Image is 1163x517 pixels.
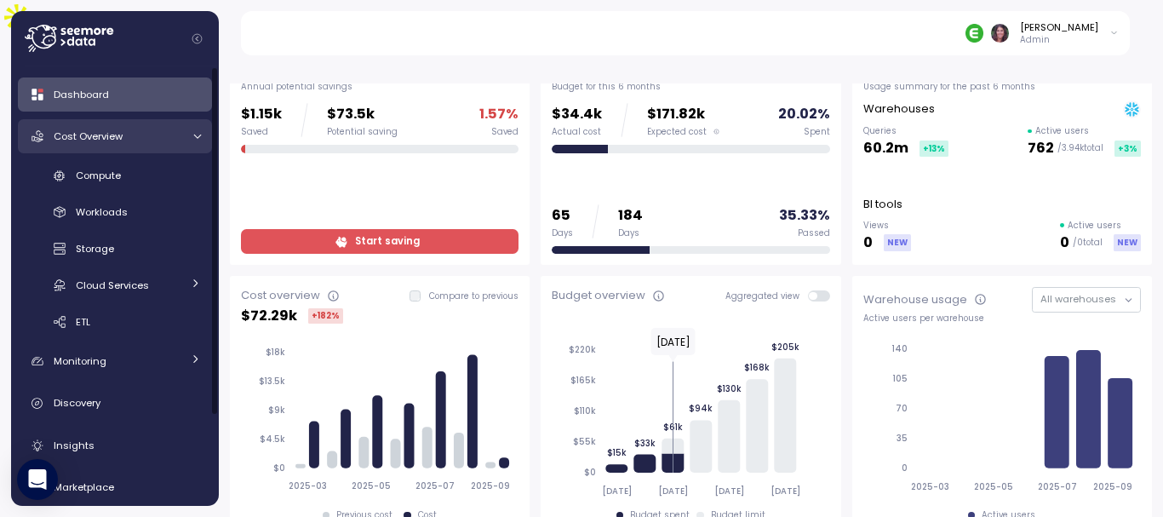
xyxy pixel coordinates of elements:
span: Compute [76,169,121,182]
p: Compare to previous [429,290,518,302]
span: Dashboard [54,88,109,101]
tspan: 2025-05 [352,481,391,492]
p: Active users [1035,125,1089,137]
a: Storage [18,235,212,263]
span: Start saving [355,230,420,253]
tspan: $205k [771,342,799,353]
tspan: 2025-03 [289,481,327,492]
div: Budget for this 6 months [552,81,829,93]
p: Views [863,220,911,232]
tspan: [DATE] [714,485,744,497]
span: Monitoring [54,354,106,368]
p: Queries [863,125,948,137]
a: Monitoring [18,344,212,378]
tspan: $0 [584,467,596,478]
img: 689adfd76a9d17b9213495f1.PNG [965,24,983,42]
div: Potential saving [327,126,398,138]
p: 35.33 % [779,204,830,227]
tspan: 2025-07 [1037,481,1076,492]
tspan: [DATE] [602,485,632,497]
tspan: $165k [570,375,596,386]
span: Discovery [54,396,100,410]
span: Marketplace [54,480,114,494]
div: Saved [241,126,282,138]
span: All warehouses [1040,292,1116,306]
p: / 0 total [1073,237,1103,249]
span: Storage [76,242,114,256]
tspan: 105 [892,373,908,384]
span: ETL [76,315,90,329]
p: $171.82k [647,103,719,126]
p: $ 72.29k [241,305,297,328]
tspan: $168k [744,362,770,373]
tspan: $55k [573,436,596,447]
tspan: 2025-07 [415,481,454,492]
tspan: $33k [634,437,656,448]
div: Actual cost [552,126,602,138]
a: Cost Overview [18,119,212,153]
p: 0 [863,232,873,255]
p: $34.4k [552,103,602,126]
a: Discovery [18,387,212,421]
p: Warehouses [863,101,935,118]
a: ETL [18,307,212,336]
div: Budget overview [552,287,645,304]
tspan: [DATE] [658,485,688,497]
tspan: $0 [273,462,285,474]
tspan: 2025-03 [911,481,949,492]
tspan: $13.5k [259,376,285,387]
tspan: 140 [891,343,908,354]
tspan: $130k [717,383,742,394]
tspan: $220k [569,344,596,355]
tspan: 2025-05 [974,481,1013,492]
span: Workloads [76,205,128,219]
div: Annual potential savings [241,81,518,93]
div: Usage summary for the past 6 months [863,81,1141,93]
button: Collapse navigation [186,32,208,45]
div: +3 % [1114,141,1141,157]
tspan: $61k [663,422,683,433]
a: Marketplace [18,470,212,504]
img: ACg8ocLDuIZlR5f2kIgtapDwVC7yp445s3OgbrQTIAV7qYj8P05r5pI=s96-c [991,24,1009,42]
a: Workloads [18,198,212,227]
p: Admin [1020,34,1098,46]
tspan: $110k [574,405,596,416]
p: 1.57 % [479,103,518,126]
p: / 3.94k total [1057,142,1103,154]
p: $1.15k [241,103,282,126]
tspan: 70 [896,403,908,414]
tspan: $15k [607,447,627,458]
tspan: $18k [266,347,285,358]
tspan: [DATE] [771,485,800,497]
p: Active users [1068,220,1121,232]
p: BI tools [863,196,902,213]
a: Dashboard [18,78,212,112]
div: Cost overview [241,287,320,304]
div: [PERSON_NAME] [1020,20,1098,34]
div: Open Intercom Messenger [17,459,58,500]
tspan: 2025-09 [471,481,510,492]
div: NEW [884,234,911,250]
div: +182 % [308,308,343,324]
a: Compute [18,162,212,190]
tspan: 35 [897,433,908,444]
div: NEW [1114,234,1141,250]
tspan: $94k [689,403,713,414]
span: Cloud Services [76,279,149,292]
div: Warehouse usage [863,291,967,308]
div: Spent [804,126,830,138]
a: Insights [18,428,212,462]
div: Active users per warehouse [863,313,1141,325]
span: Insights [54,439,95,452]
p: 762 [1028,137,1054,160]
div: Saved [491,126,518,138]
p: 184 [618,204,643,227]
div: Days [618,227,643,239]
tspan: 0 [902,462,908,474]
span: Expected cost [647,126,707,138]
p: 20.02 % [778,103,830,126]
span: Aggregated view [725,290,808,302]
span: Cost Overview [54,129,123,143]
text: [DATE] [656,335,690,349]
a: Cloud Services [18,271,212,299]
